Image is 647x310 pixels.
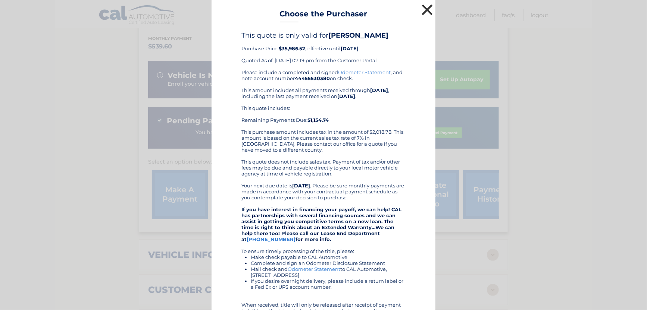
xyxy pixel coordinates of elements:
div: Purchase Price: , effective until Quoted As of: [DATE] 07:19 pm from the Customer Portal [241,31,406,69]
a: Odometer Statement [338,69,391,75]
a: [PHONE_NUMBER] [247,236,296,242]
b: 44455530380 [295,75,330,81]
b: [DATE] [292,183,310,189]
b: [DATE] [341,45,359,51]
li: Make check payable to CAL Automotive [251,254,406,260]
b: [DATE] [337,93,355,99]
b: $35,986.52 [279,45,305,51]
strong: If you have interest in financing your payoff, we can help! CAL has partnerships with several fin... [241,206,401,242]
b: $1,154.74 [307,117,329,123]
h4: This quote is only valid for [241,31,406,39]
li: If you desire overnight delivery, please include a return label or a Fed Ex or UPS account number. [251,278,406,290]
b: [PERSON_NAME] [328,31,388,39]
b: [DATE] [370,87,388,93]
div: This quote includes: Remaining Payments Due: This purchase amount includes tax in the amount of $... [241,105,406,153]
a: Odometer Statement [288,266,340,272]
button: × [420,2,435,17]
li: Mail check and to CAL Automotive, [STREET_ADDRESS] [251,266,406,278]
li: Complete and sign an Odometer Disclosure Statement [251,260,406,266]
h3: Choose the Purchaser [280,9,368,22]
